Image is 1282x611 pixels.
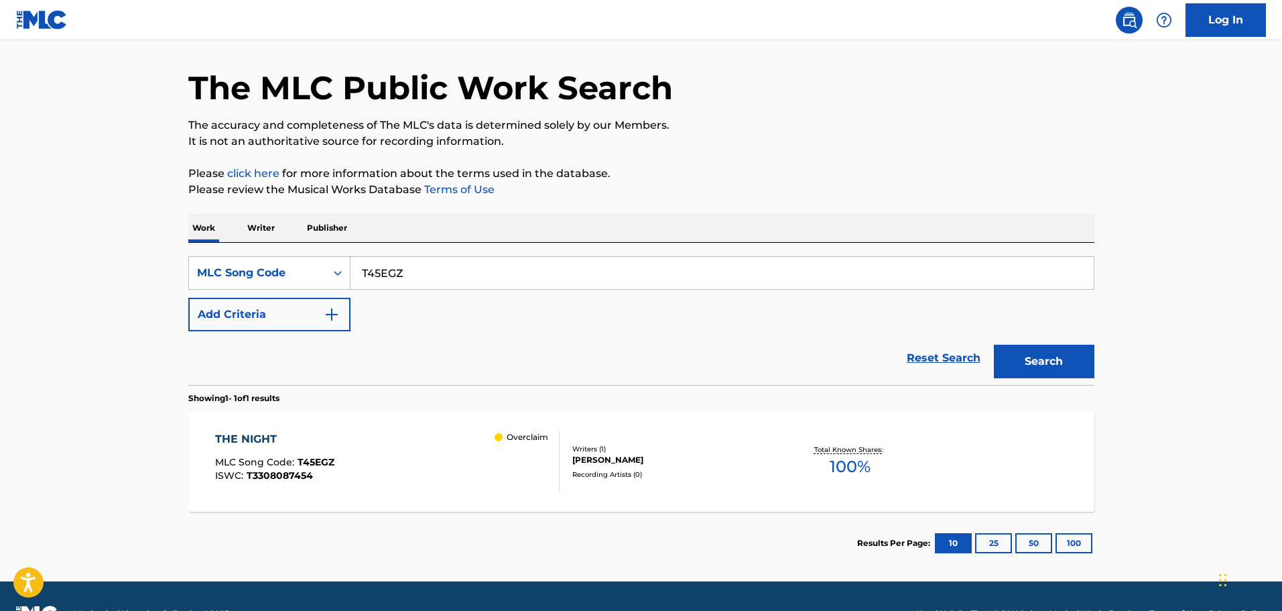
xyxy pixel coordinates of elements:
[215,469,247,482] span: ISWC :
[572,454,775,466] div: [PERSON_NAME]
[215,456,298,468] span: MLC Song Code :
[197,265,318,281] div: MLC Song Code
[1116,7,1143,34] a: Public Search
[243,214,279,242] p: Writer
[975,533,1012,553] button: 25
[507,431,548,443] p: Overclaim
[16,10,68,30] img: MLC Logo
[1055,533,1092,553] button: 100
[1015,533,1052,553] button: 50
[188,182,1094,198] p: Please review the Musical Works Database
[572,469,775,480] div: Recording Artists ( 0 )
[814,445,886,455] p: Total Known Shares:
[298,456,334,468] span: T45EGZ
[188,166,1094,182] p: Please for more information about the terms used in the database.
[188,392,279,404] p: Showing 1 - 1 of 1 results
[188,133,1094,150] p: It is not an authoritative source for recording information.
[188,117,1094,133] p: The accuracy and completeness of The MLC's data is determined solely by our Members.
[422,183,495,196] a: Terms of Use
[900,343,987,373] a: Reset Search
[1156,12,1172,28] img: help
[188,256,1094,385] form: Search Form
[1185,3,1266,37] a: Log In
[830,455,871,479] span: 100 %
[215,431,334,447] div: THE NIGHT
[303,214,351,242] p: Publisher
[188,298,350,331] button: Add Criteria
[1151,7,1177,34] div: Help
[994,345,1094,378] button: Search
[1121,12,1137,28] img: search
[935,533,972,553] button: 10
[1215,547,1282,611] iframe: Chat Widget
[188,214,219,242] p: Work
[247,469,313,482] span: T3308087454
[1219,560,1227,600] div: Drag
[572,444,775,454] div: Writers ( 1 )
[324,307,340,323] img: 9d2ae6d4665cec9f34b9.svg
[857,537,934,549] p: Results Per Page:
[227,167,279,180] a: click here
[188,68,673,108] h1: The MLC Public Work Search
[188,411,1094,512] a: THE NIGHTMLC Song Code:T45EGZISWC:T3308087454 OverclaimWriters (1)[PERSON_NAME]Recording Artists ...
